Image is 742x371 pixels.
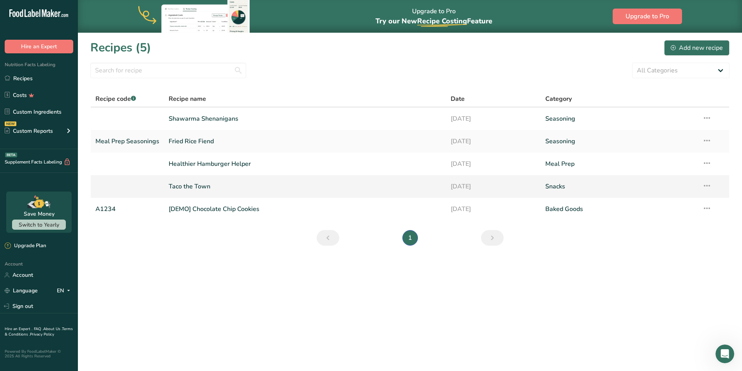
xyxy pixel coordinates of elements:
span: Try our New Feature [375,16,492,26]
div: EN [57,286,73,295]
a: Hire an Expert . [5,326,32,332]
div: Upgrade to Pro [375,0,492,33]
a: [DATE] [451,178,536,195]
div: BETA [5,153,17,157]
a: Taco the Town [169,178,441,195]
a: Language [5,284,38,297]
a: [DATE] [451,201,536,217]
div: Add new recipe [671,43,723,53]
a: FAQ . [34,326,43,332]
a: [DATE] [451,156,536,172]
div: Save Money [24,210,55,218]
span: Date [451,94,465,104]
a: Shawarma Shenanigans [169,111,441,127]
a: [DATE] [451,111,536,127]
a: Meal Prep [545,156,693,172]
a: [DATE] [451,133,536,149]
div: Upgrade Plan [5,242,46,250]
a: Privacy Policy [30,332,54,337]
a: Next page [481,230,504,246]
span: Recipe code [95,95,136,103]
div: NEW [5,121,16,126]
span: Switch to Yearly [19,221,59,229]
a: Snacks [545,178,693,195]
h1: Recipes (5) [90,39,151,56]
div: Powered By FoodLabelMaker © 2025 All Rights Reserved [5,349,73,359]
a: Seasoning [545,133,693,149]
button: Hire an Expert [5,40,73,53]
a: Meal Prep Seasonings [95,133,159,149]
a: Fried Rice Fiend [169,133,441,149]
span: Recipe Costing [417,16,467,26]
span: Category [545,94,572,104]
a: Terms & Conditions . [5,326,73,337]
input: Search for recipe [90,63,246,78]
a: A1234 [95,201,159,217]
div: Custom Reports [5,127,53,135]
a: Baked Goods [545,201,693,217]
button: Switch to Yearly [12,220,66,230]
iframe: Intercom live chat [716,345,734,363]
a: [DEMO] Chocolate Chip Cookies [169,201,441,217]
a: Previous page [317,230,339,246]
a: Healthier Hamburger Helper [169,156,441,172]
span: Recipe name [169,94,206,104]
a: About Us . [43,326,62,332]
button: Upgrade to Pro [613,9,682,24]
button: Add new recipe [664,40,730,56]
span: Upgrade to Pro [626,12,669,21]
a: Seasoning [545,111,693,127]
